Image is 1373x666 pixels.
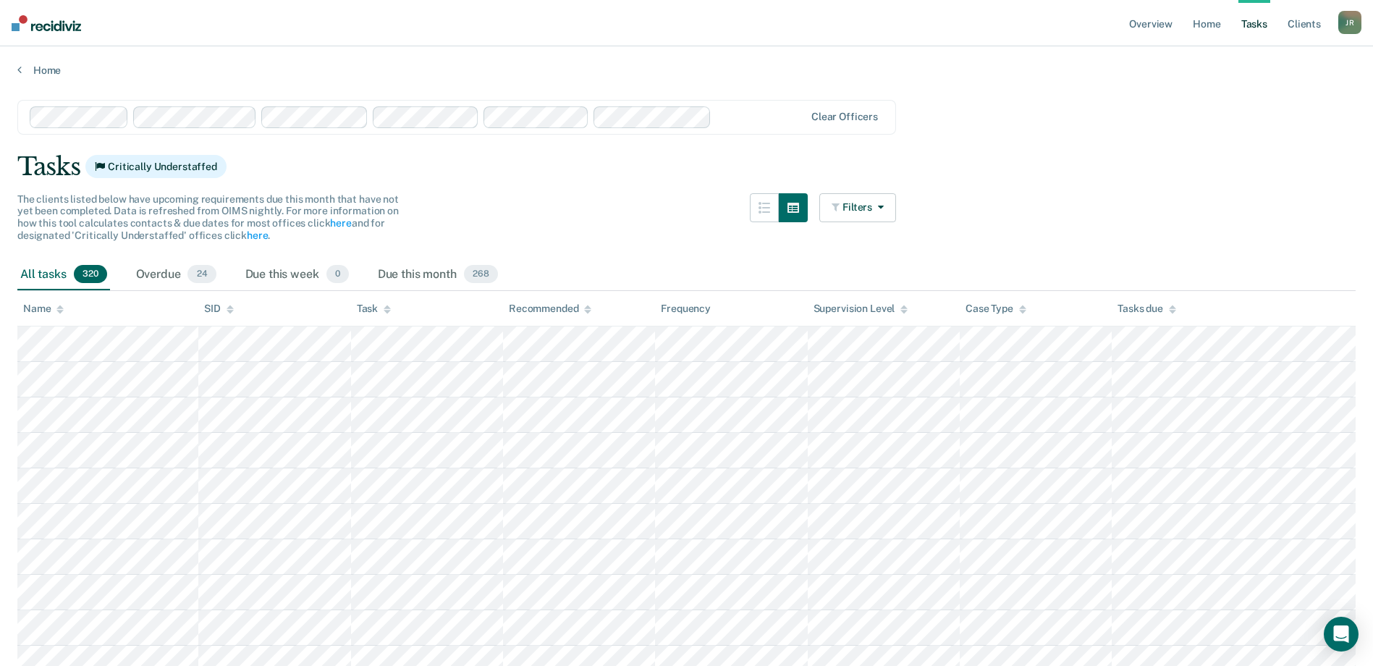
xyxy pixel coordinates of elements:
[1338,11,1361,34] button: JR
[17,193,399,241] span: The clients listed below have upcoming requirements due this month that have not yet been complet...
[204,303,234,315] div: SID
[23,303,64,315] div: Name
[85,155,227,178] span: Critically Understaffed
[464,265,498,284] span: 268
[247,229,268,241] a: here
[242,259,352,291] div: Due this week0
[17,152,1356,182] div: Tasks
[17,64,1356,77] a: Home
[814,303,908,315] div: Supervision Level
[375,259,501,291] div: Due this month268
[133,259,219,291] div: Overdue24
[966,303,1026,315] div: Case Type
[187,265,216,284] span: 24
[1118,303,1176,315] div: Tasks due
[1338,11,1361,34] div: J R
[357,303,391,315] div: Task
[811,111,878,123] div: Clear officers
[1324,617,1359,652] div: Open Intercom Messenger
[326,265,349,284] span: 0
[330,217,351,229] a: here
[74,265,107,284] span: 320
[509,303,591,315] div: Recommended
[819,193,896,222] button: Filters
[17,259,110,291] div: All tasks320
[12,15,81,31] img: Recidiviz
[661,303,711,315] div: Frequency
